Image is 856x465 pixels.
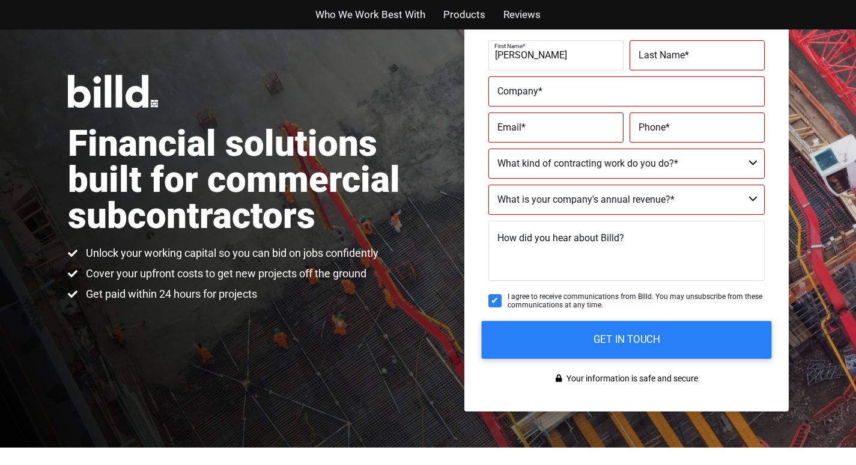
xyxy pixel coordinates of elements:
span: How did you hear about Billd? [497,232,624,244]
a: Products [443,6,485,23]
span: Phone [639,121,666,132]
span: I agree to receive communications from Billd. You may unsubscribe from these communications at an... [508,292,765,310]
span: Last Name [639,49,685,60]
h1: Financial solutions built for commercial subcontractors [68,126,428,234]
input: GET IN TOUCH [481,321,771,359]
span: Email [497,121,521,132]
span: Your information is safe and secure [563,370,698,387]
span: Unlock your working capital so you can bid on jobs confidently [83,246,378,260]
a: Reviews [503,6,541,23]
span: Cover your upfront costs to get new projects off the ground [83,266,366,281]
span: Get paid within 24 hours for projects [83,287,257,301]
span: First Name [494,42,523,49]
a: Who We Work Best With [315,6,425,23]
input: I agree to receive communications from Billd. You may unsubscribe from these communications at an... [488,294,502,307]
span: Company [497,85,538,96]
